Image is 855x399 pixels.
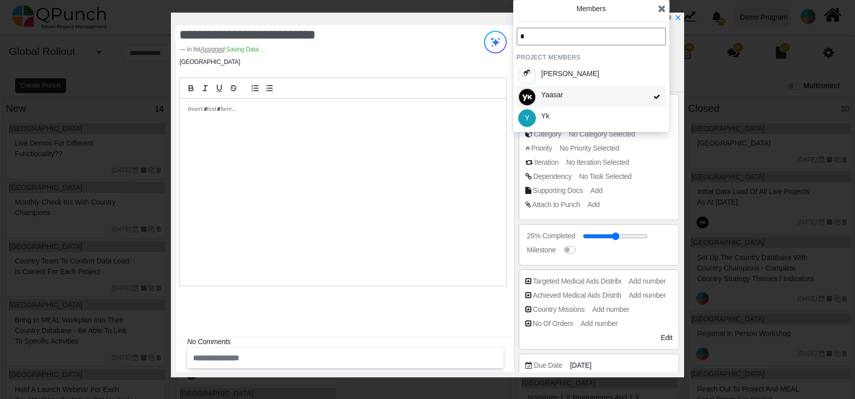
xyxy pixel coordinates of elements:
span: Add [590,186,602,194]
span: Saving Data [226,46,266,53]
span: Add [587,201,599,209]
div: Iteration [534,157,559,168]
cite: Source Title [200,46,224,53]
div: Country Missions [533,304,585,315]
div: Supporting Docs [533,185,583,196]
div: Priority [531,143,552,154]
div: Milestone [527,245,556,255]
span: Aamir Pmobytes [518,67,536,85]
div: 25% Completed [527,231,575,241]
span: Members [576,5,605,13]
a: x [675,14,682,22]
div: Targeted Medical Aids Distribution [533,276,634,287]
span: No Category Selected [569,130,635,138]
i: No Comments [187,338,230,346]
span: [DATE] [570,360,591,371]
span: Add number [629,277,665,285]
u: Assigned [200,46,224,53]
div: Due Date [534,360,563,371]
span: Yaasar [518,88,536,106]
span: No Task Selected [579,172,632,180]
img: avatar [518,88,536,106]
span: No Iteration Selected [566,158,629,166]
img: avatar [518,67,536,85]
span: No Priority Selected [560,144,619,152]
img: Try writing with AI [484,31,507,53]
span: . [261,46,263,53]
span: . [265,46,266,53]
span: . [258,46,260,53]
div: [PERSON_NAME] [541,69,599,79]
div: no of orders [533,318,573,329]
h4: PROJECT MEMBERS [517,53,666,61]
div: Category [534,129,562,140]
div: Achieved Medical Aids Distribution [533,290,636,301]
div: Yk [541,111,549,121]
span: Add number [629,291,665,299]
span: Y [525,114,529,121]
span: Add number [581,319,618,327]
footer: in list [179,45,449,54]
svg: x [675,14,682,21]
div: Dependency [533,171,572,182]
span: Add number [592,305,629,313]
span: Yk [518,109,536,127]
div: Yaasar [541,90,563,100]
i: Edit Punch [664,14,671,21]
li: [GEOGRAPHIC_DATA] [179,57,240,66]
div: Attach to Punch [532,199,580,210]
span: Edit [661,334,673,342]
